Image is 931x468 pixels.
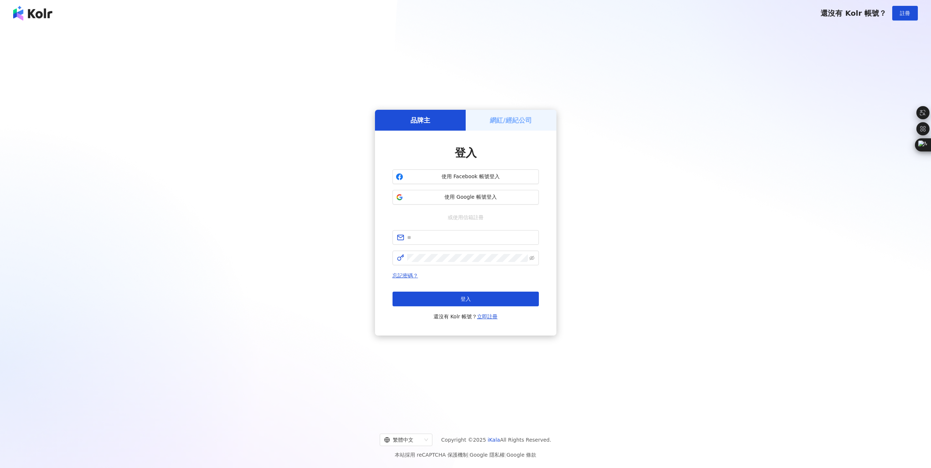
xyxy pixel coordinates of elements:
[477,314,498,319] a: 立即註冊
[900,10,910,16] span: 註冊
[393,273,418,278] a: 忘記密碼？
[13,6,52,20] img: logo
[433,312,498,321] span: 還沒有 Kolr 帳號？
[443,213,489,221] span: 或使用信箱註冊
[470,452,505,458] a: Google 隱私權
[488,437,500,443] a: iKala
[393,190,539,205] button: 使用 Google 帳號登入
[506,452,536,458] a: Google 條款
[455,146,477,159] span: 登入
[529,255,534,261] span: eye-invisible
[892,6,918,20] button: 註冊
[468,452,470,458] span: |
[406,173,536,180] span: 使用 Facebook 帳號登入
[505,452,507,458] span: |
[395,450,536,459] span: 本站採用 reCAPTCHA 保護機制
[490,116,532,125] h5: 網紅/經紀公司
[393,292,539,306] button: 登入
[393,169,539,184] button: 使用 Facebook 帳號登入
[821,9,886,18] span: 還沒有 Kolr 帳號？
[406,194,536,201] span: 使用 Google 帳號登入
[384,434,421,446] div: 繁體中文
[461,296,471,302] span: 登入
[410,116,430,125] h5: 品牌主
[441,435,551,444] span: Copyright © 2025 All Rights Reserved.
